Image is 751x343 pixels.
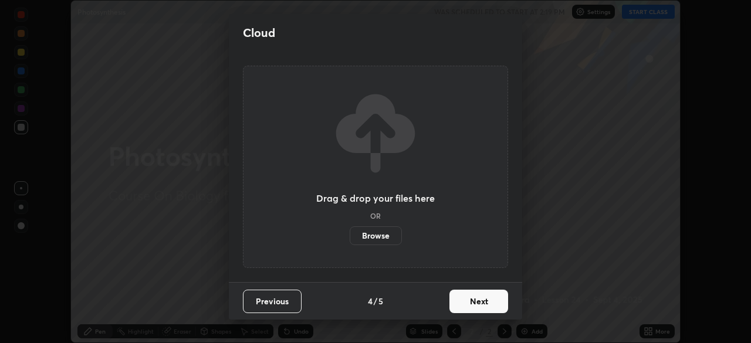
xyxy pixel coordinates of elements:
[316,193,435,203] h3: Drag & drop your files here
[368,295,373,307] h4: 4
[378,295,383,307] h4: 5
[374,295,377,307] h4: /
[370,212,381,219] h5: OR
[243,25,275,40] h2: Cloud
[449,290,508,313] button: Next
[243,290,302,313] button: Previous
